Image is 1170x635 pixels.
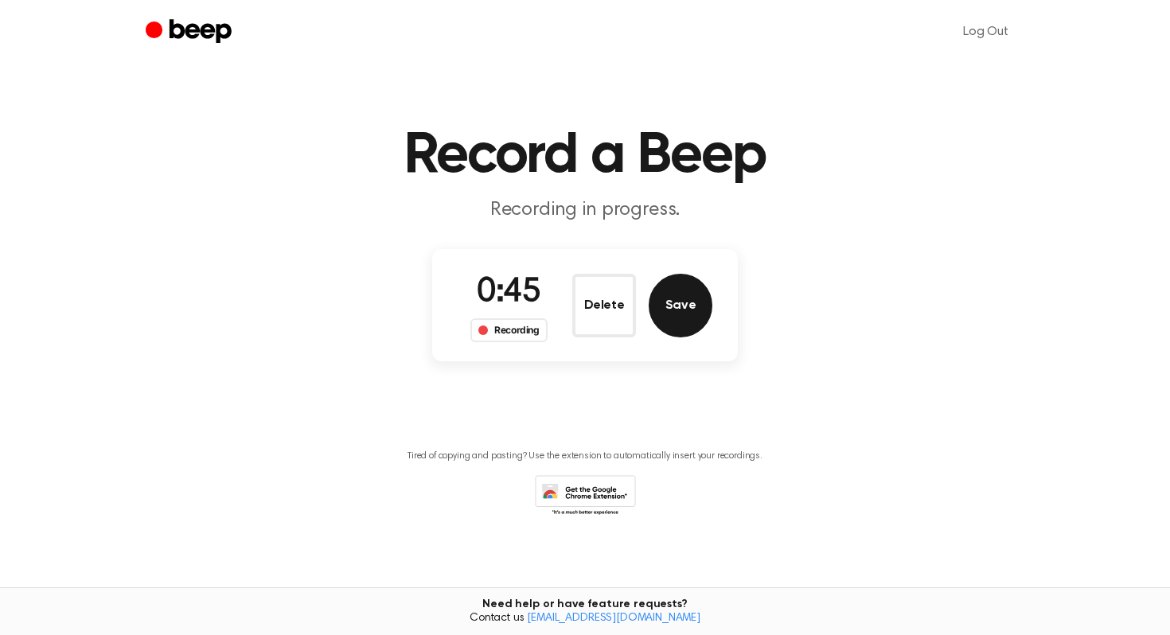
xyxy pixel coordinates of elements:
span: Contact us [10,612,1160,626]
a: [EMAIL_ADDRESS][DOMAIN_NAME] [527,613,700,624]
h1: Record a Beep [177,127,993,185]
p: Tired of copying and pasting? Use the extension to automatically insert your recordings. [408,450,762,462]
a: Beep [146,17,236,48]
p: Recording in progress. [279,197,891,224]
div: Recording [470,318,548,342]
a: Log Out [947,13,1024,51]
button: Save Audio Record [649,274,712,337]
button: Delete Audio Record [572,274,636,337]
span: 0:45 [477,276,540,310]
